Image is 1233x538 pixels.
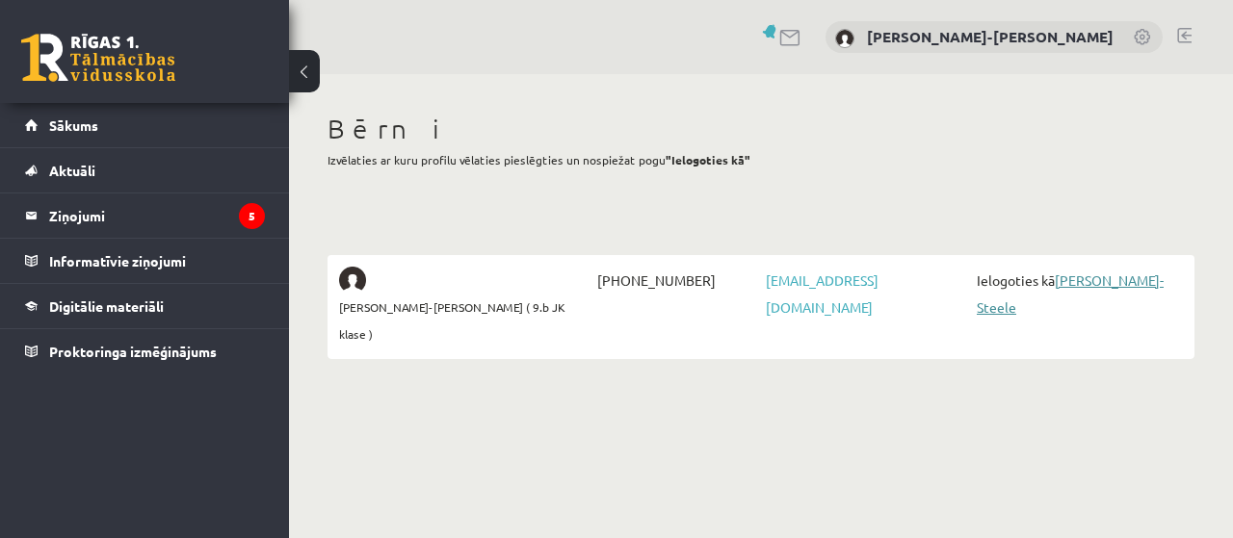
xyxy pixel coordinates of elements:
[835,29,854,48] img: Ulla Zumente-Steele
[25,148,265,192] a: Aktuāli
[867,27,1114,46] a: [PERSON_NAME]-[PERSON_NAME]
[25,193,265,238] a: Ziņojumi5
[25,284,265,328] a: Digitālie materiāli
[666,152,750,167] b: "Ielogoties kā"
[49,297,164,315] span: Digitālie materiāli
[972,267,1183,320] span: Ielogoties kā
[25,239,265,283] a: Informatīvie ziņojumi
[592,267,761,294] span: [PHONE_NUMBER]
[49,239,265,283] legend: Informatīvie ziņojumi
[49,343,217,360] span: Proktoringa izmēģinājums
[977,271,1164,316] a: [PERSON_NAME]-Steele
[328,113,1194,145] h1: Bērni
[328,151,1194,168] p: Izvēlaties ar kuru profilu vēlaties pieslēgties un nospiežat pogu
[25,103,265,147] a: Sākums
[339,294,592,347] span: [PERSON_NAME]-[PERSON_NAME] ( 9.b JK klase )
[25,329,265,373] a: Proktoringa izmēģinājums
[49,116,98,134] span: Sākums
[239,203,265,229] i: 5
[49,193,265,238] legend: Ziņojumi
[766,271,879,316] a: [EMAIL_ADDRESS][DOMAIN_NAME]
[339,267,366,294] img: Ēriks Jurģis Zuments-Steele
[21,34,175,82] a: Rīgas 1. Tālmācības vidusskola
[49,162,95,179] span: Aktuāli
